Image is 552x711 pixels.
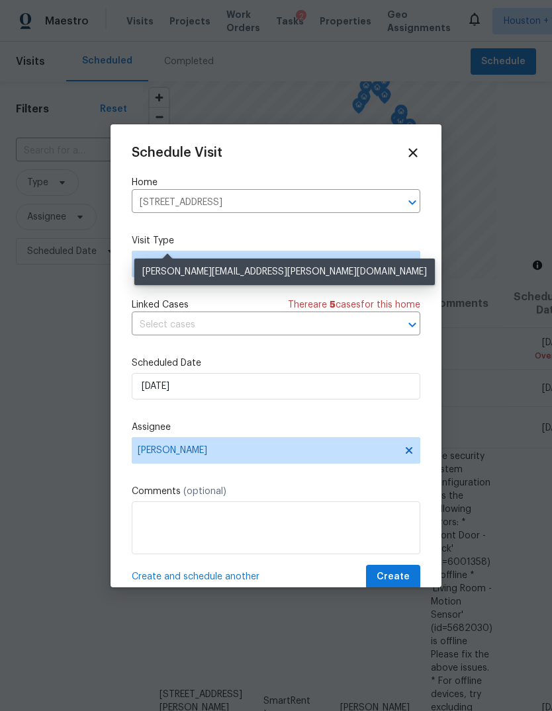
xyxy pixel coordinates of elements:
button: Open [403,315,422,334]
span: 5 [330,300,336,310]
span: (optional) [183,487,226,496]
span: Schedule Visit [132,146,222,159]
input: M/D/YYYY [132,373,420,399]
button: Open [403,193,422,212]
input: Select cases [132,315,383,335]
label: Home [132,176,420,189]
span: Close [406,146,420,160]
span: There are case s for this home [288,298,420,312]
label: Assignee [132,421,420,434]
span: Progress [138,257,395,271]
button: Create [366,565,420,589]
label: Comments [132,485,420,498]
label: Visit Type [132,234,420,247]
input: Enter in an address [132,192,383,213]
span: Create and schedule another [132,570,259,583]
span: [PERSON_NAME] [138,445,397,456]
label: Scheduled Date [132,356,420,370]
span: Linked Cases [132,298,189,312]
div: [PERSON_NAME][EMAIL_ADDRESS][PERSON_NAME][DOMAIN_NAME] [134,259,435,285]
span: Create [377,569,410,585]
